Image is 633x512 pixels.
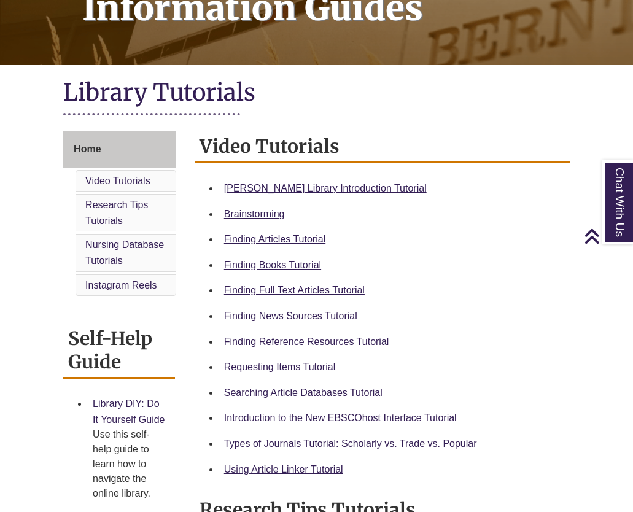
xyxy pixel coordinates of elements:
[224,209,285,219] a: Brainstorming
[224,311,357,321] a: Finding News Sources Tutorial
[85,176,150,186] a: Video Tutorials
[74,144,101,154] span: Home
[224,336,389,347] a: Finding Reference Resources Tutorial
[224,413,457,423] a: Introduction to the New EBSCOhost Interface Tutorial
[584,228,630,244] a: Back to Top
[63,131,176,298] div: Guide Page Menu
[85,239,164,266] a: Nursing Database Tutorials
[224,438,477,449] a: Types of Journals Tutorial: Scholarly vs. Trade vs. Popular
[195,131,570,163] h2: Video Tutorials
[63,77,570,110] h1: Library Tutorials
[224,234,325,244] a: Finding Articles Tutorial
[224,464,343,475] a: Using Article Linker Tutorial
[93,427,165,501] div: Use this self-help guide to learn how to navigate the online library.
[224,183,427,193] a: [PERSON_NAME] Library Introduction Tutorial
[93,398,165,425] a: Library DIY: Do It Yourself Guide
[224,285,365,295] a: Finding Full Text Articles Tutorial
[85,200,148,226] a: Research Tips Tutorials
[63,323,175,379] h2: Self-Help Guide
[224,362,335,372] a: Requesting Items Tutorial
[85,280,157,290] a: Instagram Reels
[63,131,176,168] a: Home
[224,387,383,398] a: Searching Article Databases Tutorial
[224,260,321,270] a: Finding Books Tutorial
